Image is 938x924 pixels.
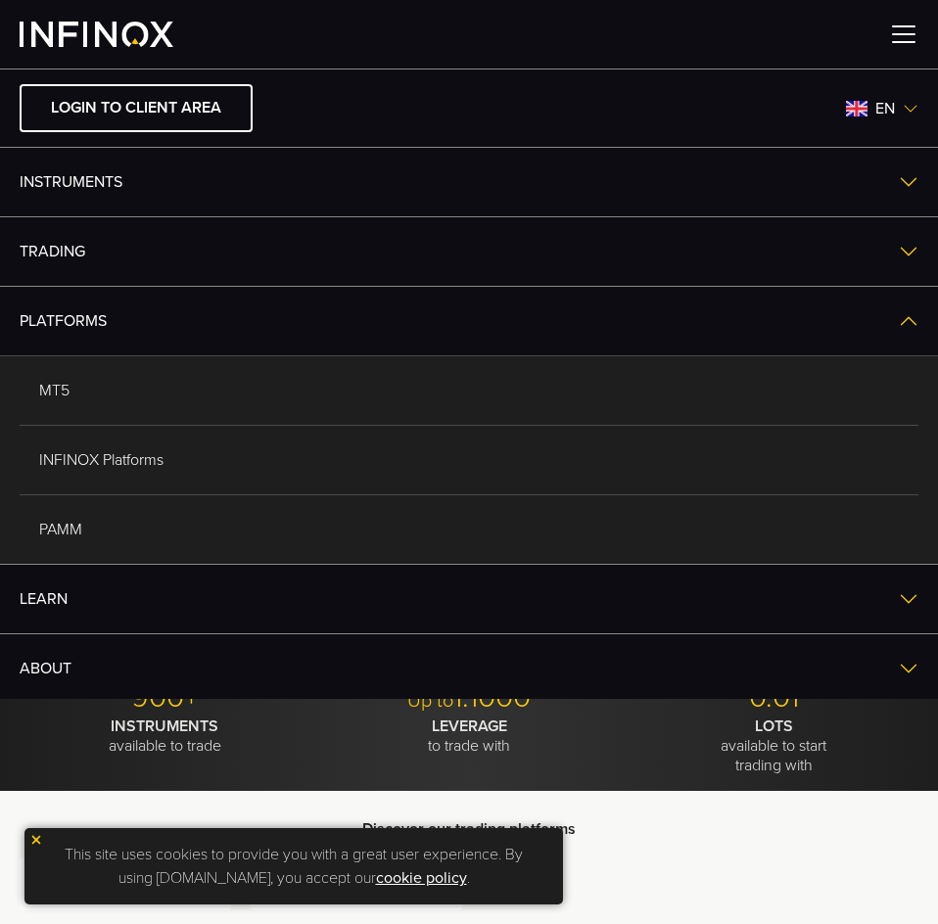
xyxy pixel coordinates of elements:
[29,833,43,847] img: yellow close icon
[362,819,576,839] strong: Discover our trading platforms
[20,356,918,425] a: MT5
[20,716,309,756] p: available to trade
[20,84,253,132] a: LOGIN TO CLIENT AREA
[20,495,918,564] a: PAMM
[755,716,793,736] strong: LOTS
[34,838,553,895] p: This site uses cookies to provide you with a great user experience. By using [DOMAIN_NAME], you a...
[629,716,918,775] p: available to start trading with
[111,716,218,736] strong: INSTRUMENTS
[407,689,453,713] span: Up to
[432,716,507,736] strong: LEVERAGE
[868,97,903,120] span: en
[20,426,918,494] a: INFINOX Platforms
[324,716,614,756] p: to trade with
[376,868,467,888] a: cookie policy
